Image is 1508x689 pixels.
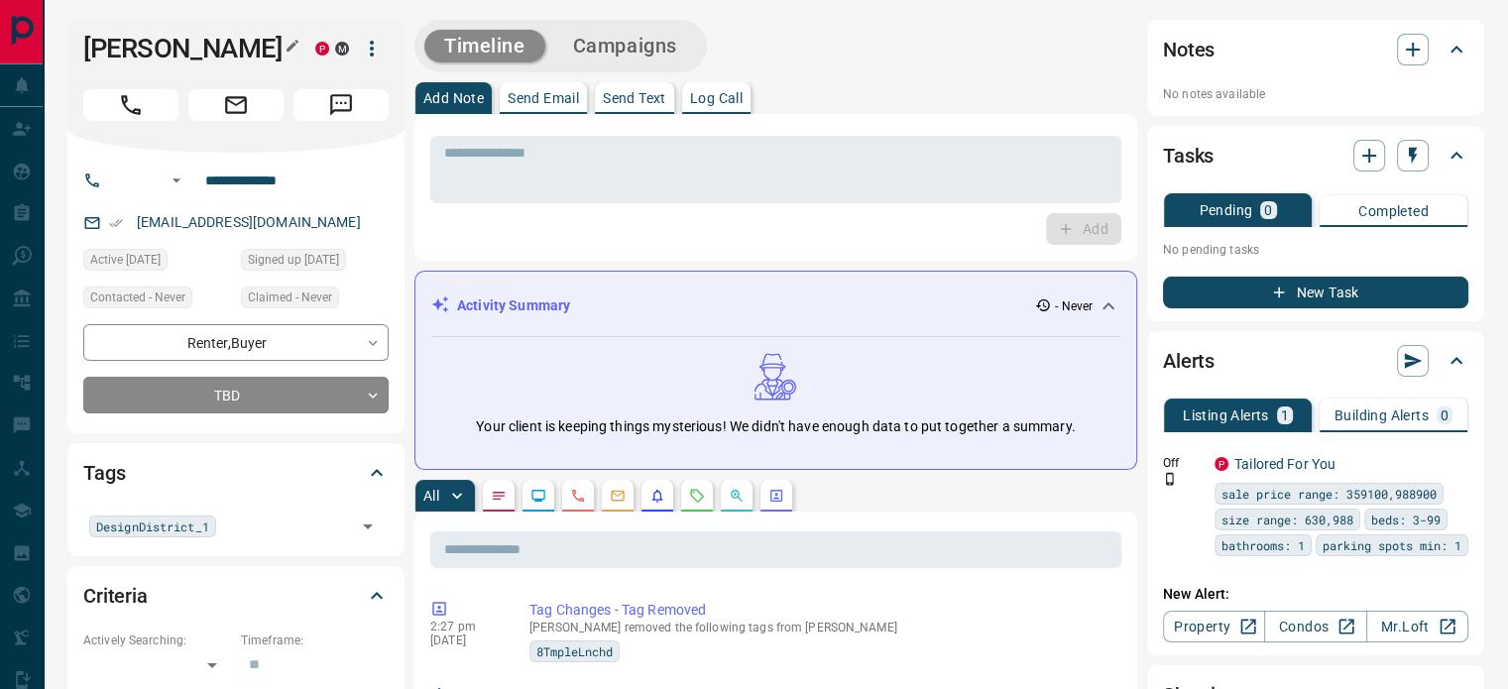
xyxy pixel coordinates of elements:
[553,30,697,62] button: Campaigns
[1163,34,1215,65] h2: Notes
[457,295,570,316] p: Activity Summary
[649,488,665,504] svg: Listing Alerts
[1055,297,1093,315] p: - Never
[430,620,500,633] p: 2:27 pm
[83,632,231,649] p: Actively Searching:
[1163,345,1215,377] h2: Alerts
[1163,140,1214,172] h2: Tasks
[293,89,389,121] span: Message
[165,169,188,192] button: Open
[335,42,349,56] div: mrloft.ca
[1215,457,1228,471] div: property.ca
[1163,235,1468,265] p: No pending tasks
[241,249,389,277] div: Mon Oct 01 2012
[1323,535,1461,555] span: parking spots min: 1
[1264,611,1366,642] a: Condos
[476,416,1075,437] p: Your client is keeping things mysterious! We didn't have enough data to put together a summary.
[90,250,161,270] span: Active [DATE]
[430,633,500,647] p: [DATE]
[1371,510,1441,529] span: beds: 3-99
[83,89,178,121] span: Call
[1221,484,1437,504] span: sale price range: 359100,988900
[1366,611,1468,642] a: Mr.Loft
[248,287,332,307] span: Claimed - Never
[1163,454,1203,472] p: Off
[1358,204,1429,218] p: Completed
[96,517,209,536] span: DesignDistrict_1
[1234,456,1335,472] a: Tailored For You
[570,488,586,504] svg: Calls
[768,488,784,504] svg: Agent Actions
[83,249,231,277] div: Tue Mar 22 2022
[423,489,439,503] p: All
[83,33,286,64] h1: [PERSON_NAME]
[137,214,361,230] a: [EMAIL_ADDRESS][DOMAIN_NAME]
[610,488,626,504] svg: Emails
[241,632,389,649] p: Timeframe:
[315,42,329,56] div: property.ca
[1281,408,1289,422] p: 1
[530,488,546,504] svg: Lead Browsing Activity
[83,457,125,489] h2: Tags
[188,89,284,121] span: Email
[1163,584,1468,605] p: New Alert:
[1334,408,1429,422] p: Building Alerts
[508,91,579,105] p: Send Email
[90,287,185,307] span: Contacted - Never
[83,324,389,361] div: Renter , Buyer
[248,250,339,270] span: Signed up [DATE]
[423,91,484,105] p: Add Note
[109,216,123,230] svg: Email Verified
[689,488,705,504] svg: Requests
[1199,203,1252,217] p: Pending
[354,513,382,540] button: Open
[1221,535,1305,555] span: bathrooms: 1
[729,488,745,504] svg: Opportunities
[1183,408,1269,422] p: Listing Alerts
[529,600,1113,621] p: Tag Changes - Tag Removed
[1264,203,1272,217] p: 0
[83,377,389,413] div: TBD
[1163,26,1468,73] div: Notes
[424,30,545,62] button: Timeline
[1163,337,1468,385] div: Alerts
[431,287,1120,324] div: Activity Summary- Never
[491,488,507,504] svg: Notes
[1163,472,1177,486] svg: Push Notification Only
[1221,510,1353,529] span: size range: 630,988
[83,449,389,497] div: Tags
[603,91,666,105] p: Send Text
[83,572,389,620] div: Criteria
[529,621,1113,634] p: [PERSON_NAME] removed the following tags from [PERSON_NAME]
[536,641,613,661] span: 8TmpleLnchd
[1163,132,1468,179] div: Tasks
[1163,85,1468,103] p: No notes available
[83,580,148,612] h2: Criteria
[690,91,743,105] p: Log Call
[1163,611,1265,642] a: Property
[1163,277,1468,308] button: New Task
[1441,408,1449,422] p: 0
